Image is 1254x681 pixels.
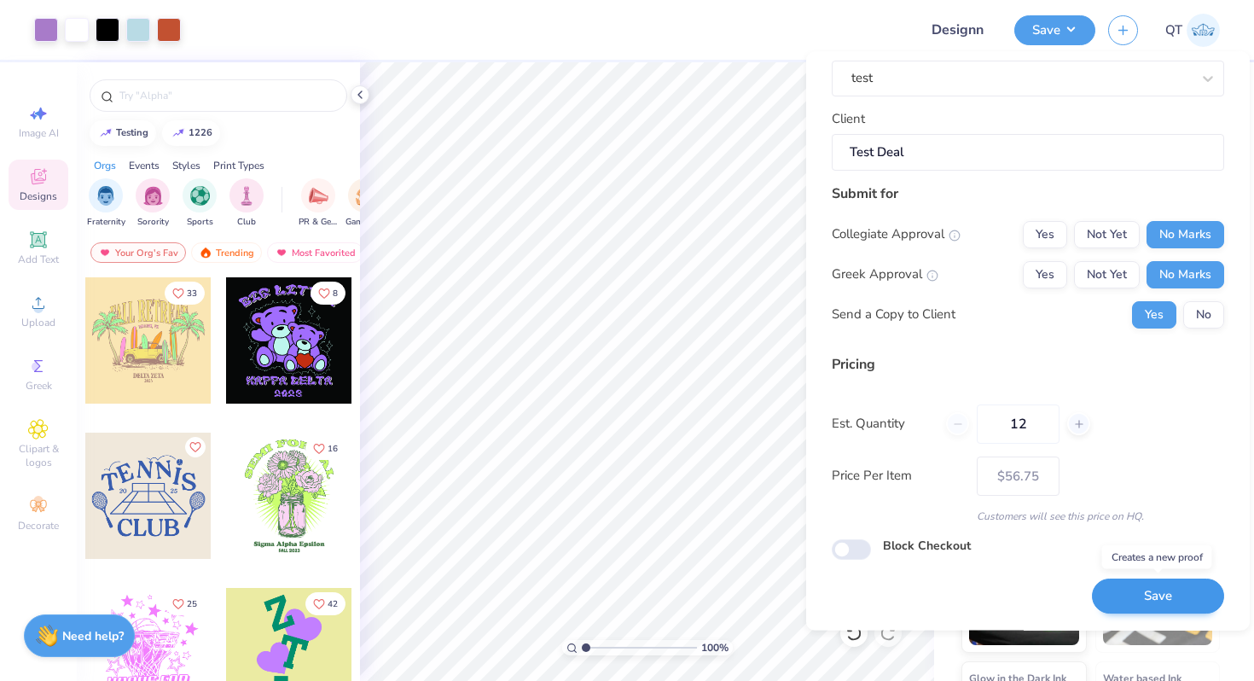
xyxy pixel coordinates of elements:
img: Sorority Image [143,186,163,206]
button: filter button [299,178,338,229]
div: Customers will see this price on HQ. [832,509,1224,524]
input: Untitled Design [918,13,1001,47]
div: Send a Copy to Client [832,306,955,325]
span: Upload [21,316,55,329]
div: Submit for [832,183,1224,204]
span: PR & General [299,216,338,229]
input: Try "Alpha" [118,87,336,104]
button: filter button [229,178,264,229]
span: QT [1165,20,1182,40]
button: Yes [1132,301,1176,329]
img: trending.gif [199,247,212,259]
button: filter button [87,178,125,229]
span: Image AI [19,126,59,140]
img: Sports Image [190,186,210,206]
div: Pricing [832,354,1224,375]
div: filter for Club [229,178,264,229]
div: testing [116,128,148,137]
button: Yes [1023,261,1067,288]
button: Like [165,592,205,615]
span: 8 [333,289,338,298]
button: Like [305,592,345,615]
div: Your Org's Fav [90,242,186,263]
button: No Marks [1147,261,1224,288]
button: 1226 [162,120,220,146]
label: Block Checkout [883,537,971,555]
button: Like [311,282,345,305]
button: Yes [1023,221,1067,248]
span: 16 [328,445,338,453]
span: Add Text [18,253,59,266]
span: Fraternity [87,216,125,229]
strong: Need help? [62,628,124,644]
span: 100 % [701,640,729,655]
img: PR & General Image [309,186,328,206]
div: 1226 [189,128,212,137]
button: testing [90,120,156,146]
button: Save [1014,15,1095,45]
button: No [1183,301,1224,329]
button: Like [185,437,206,457]
img: Fraternity Image [96,186,115,206]
button: Save [1092,579,1224,614]
div: Creates a new proof [1102,545,1212,569]
img: Qa Test [1187,14,1220,47]
div: filter for Game Day [345,178,385,229]
img: Club Image [237,186,256,206]
input: – – [977,405,1060,444]
button: Like [305,437,345,460]
span: 42 [328,600,338,608]
img: trend_line.gif [99,128,113,138]
div: filter for PR & General [299,178,338,229]
button: Like [165,282,205,305]
div: filter for Sports [183,178,217,229]
button: filter button [136,178,170,229]
button: Not Yet [1074,221,1140,248]
a: QT [1165,14,1220,47]
span: Game Day [345,216,385,229]
span: 25 [187,600,197,608]
img: trend_line.gif [171,128,185,138]
div: Orgs [94,158,116,173]
span: Clipart & logos [9,442,68,469]
span: Greek [26,379,52,393]
div: filter for Sorority [136,178,170,229]
div: Events [129,158,160,173]
label: Est. Quantity [832,415,933,434]
div: filter for Fraternity [87,178,125,229]
span: 33 [187,289,197,298]
span: Sports [187,216,213,229]
span: Sorority [137,216,169,229]
span: Club [237,216,256,229]
div: Styles [172,158,200,173]
div: Collegiate Approval [832,225,961,245]
img: Game Day Image [356,186,375,206]
input: e.g. Ethan Linker [832,135,1224,172]
span: Decorate [18,519,59,533]
button: Not Yet [1074,261,1140,288]
label: Client [832,109,865,129]
button: filter button [345,178,385,229]
div: Print Types [213,158,264,173]
div: Trending [191,242,262,263]
img: most_fav.gif [275,247,288,259]
button: No Marks [1147,221,1224,248]
div: Greek Approval [832,265,938,285]
span: Designs [20,189,57,203]
label: Price Per Item [832,467,964,486]
div: Most Favorited [267,242,363,263]
button: filter button [183,178,217,229]
img: most_fav.gif [98,247,112,259]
